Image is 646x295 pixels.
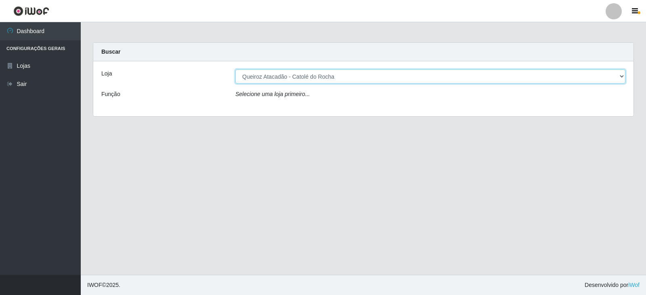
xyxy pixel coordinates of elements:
span: © 2025 . [87,281,120,289]
label: Função [101,90,120,98]
img: CoreUI Logo [13,6,49,16]
strong: Buscar [101,48,120,55]
i: Selecione uma loja primeiro... [235,91,310,97]
span: Desenvolvido por [585,281,640,289]
span: IWOF [87,282,102,288]
a: iWof [628,282,640,288]
label: Loja [101,69,112,78]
